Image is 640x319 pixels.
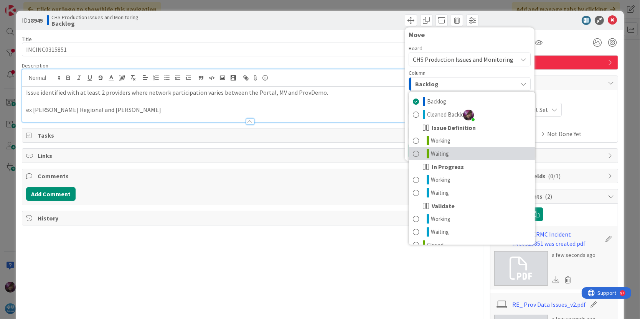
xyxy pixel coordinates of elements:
[494,120,614,128] span: Actual Dates
[22,36,32,43] label: Title
[38,131,464,140] span: Tasks
[431,227,449,237] span: Waiting
[552,251,595,259] div: a few seconds ago
[38,171,464,181] span: Comments
[463,110,474,120] img: HRkAK1s3dbiArZFp2GbIMFkOXCojdUUb.jpg
[528,105,548,114] span: Not Set
[409,186,535,199] a: Waiting
[427,110,467,119] span: Cleaned Backlog
[506,192,604,201] span: Attachments
[432,123,476,132] span: Issue Definition
[38,214,464,223] span: History
[409,92,535,245] div: Backlog
[432,162,464,171] span: In Progress
[409,225,535,238] a: Waiting
[409,134,535,147] a: Working
[547,129,582,138] span: Not Done Yet
[409,147,535,160] a: Waiting
[415,79,439,89] span: Backlog
[431,149,449,158] span: Waiting
[26,187,76,201] button: Add Comment
[409,173,535,186] a: Working
[26,105,474,114] p: ex [PERSON_NAME] Regional and [PERSON_NAME]
[22,16,43,25] span: ID
[512,300,586,309] a: RE_ Prov Data Issues_v2.pdf
[548,172,561,180] span: ( 0/1 )
[38,151,464,160] span: Links
[22,62,48,69] span: Description
[409,70,426,76] span: Column
[506,171,604,181] span: Custom Fields
[506,58,604,67] span: Issue
[51,20,139,26] b: Backlog
[51,14,139,20] span: CHS Production Issues and Monitoring
[494,94,614,102] span: Planned Dates
[409,238,535,252] a: Closed
[427,240,444,250] span: Closed
[39,3,43,9] div: 9+
[409,108,535,121] a: Cleaned Backlog
[28,16,43,24] b: 18945
[409,212,535,225] a: Working
[552,275,560,285] div: Download
[409,46,422,51] span: Board
[431,136,450,145] span: Working
[431,175,450,184] span: Working
[22,43,478,56] input: type card name here...
[432,201,455,210] span: Validate
[545,192,552,200] span: ( 2 )
[506,78,604,87] span: Dates
[431,188,449,197] span: Waiting
[26,88,474,97] p: Issue identified with at least 2 providers where network participation varies between the Portal,...
[409,95,535,108] a: Backlog
[506,151,604,160] span: Block
[431,214,450,224] span: Working
[413,56,513,63] span: CHS Production Issues and Monitoring
[427,97,446,106] span: Backlog
[16,1,35,10] span: Support
[512,230,601,248] a: Dignity CRMC Incident INC0315851 was created.pdf
[409,77,531,91] button: Backlog
[409,31,531,39] div: Move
